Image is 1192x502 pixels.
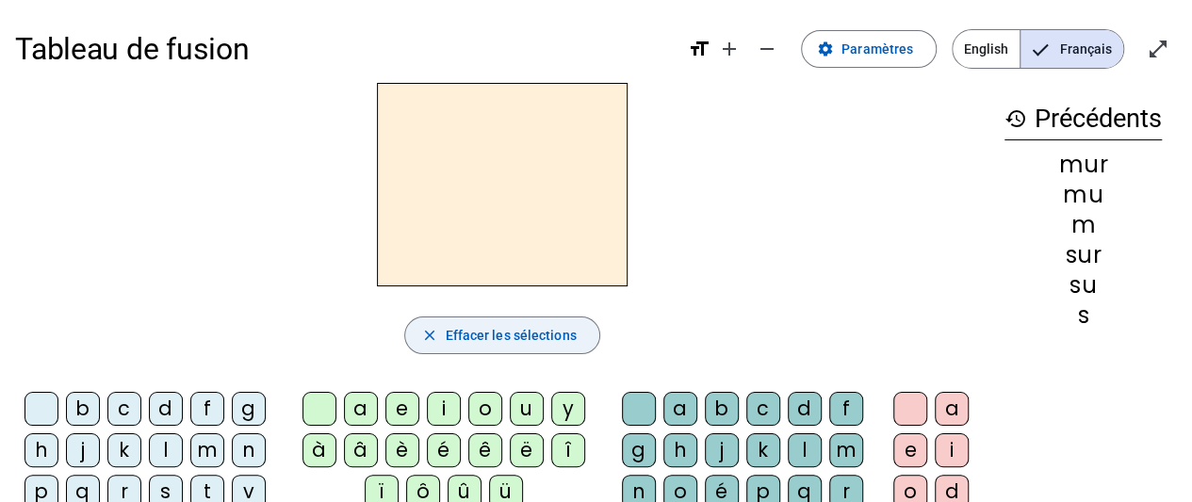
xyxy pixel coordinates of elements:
div: g [232,392,266,426]
mat-icon: settings [817,40,834,57]
mat-icon: remove [756,38,778,60]
div: c [746,392,780,426]
div: î [551,433,585,467]
div: d [149,392,183,426]
div: c [107,392,141,426]
div: e [385,392,419,426]
div: y [551,392,585,426]
div: h [24,433,58,467]
span: English [953,30,1020,68]
div: k [107,433,141,467]
div: mur [1004,154,1162,176]
div: su [1004,274,1162,297]
div: m [829,433,863,467]
div: h [663,433,697,467]
button: Augmenter la taille de la police [710,30,748,68]
div: j [66,433,100,467]
div: u [510,392,544,426]
div: a [663,392,697,426]
div: e [893,433,927,467]
div: l [149,433,183,467]
h3: Précédents [1004,98,1162,140]
div: a [344,392,378,426]
mat-icon: add [718,38,741,60]
button: Effacer les sélections [404,316,599,354]
div: g [622,433,656,467]
button: Diminuer la taille de la police [748,30,786,68]
mat-icon: history [1004,107,1027,130]
div: n [232,433,266,467]
div: b [66,392,100,426]
mat-icon: open_in_full [1147,38,1169,60]
h1: Tableau de fusion [15,19,673,79]
mat-button-toggle-group: Language selection [952,29,1124,69]
div: o [468,392,502,426]
mat-icon: close [420,327,437,344]
div: i [427,392,461,426]
button: Entrer en plein écran [1139,30,1177,68]
div: f [829,392,863,426]
div: l [788,433,822,467]
div: ë [510,433,544,467]
div: ê [468,433,502,467]
div: è [385,433,419,467]
div: m [1004,214,1162,236]
div: mu [1004,184,1162,206]
span: Paramètres [841,38,913,60]
div: i [935,433,969,467]
div: b [705,392,739,426]
div: â [344,433,378,467]
div: é [427,433,461,467]
div: a [935,392,969,426]
div: à [302,433,336,467]
div: d [788,392,822,426]
span: Effacer les sélections [445,324,576,347]
div: m [190,433,224,467]
div: s [1004,304,1162,327]
div: j [705,433,739,467]
span: Français [1021,30,1123,68]
button: Paramètres [801,30,937,68]
mat-icon: format_size [688,38,710,60]
div: k [746,433,780,467]
div: sur [1004,244,1162,267]
div: f [190,392,224,426]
